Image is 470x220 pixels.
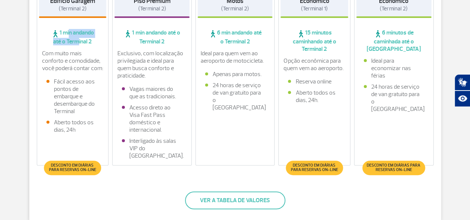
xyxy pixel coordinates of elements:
[138,5,166,12] span: (Terminal 2)
[356,29,431,53] span: 6 minutos de caminhada até o [GEOGRAPHIC_DATA]
[281,29,348,53] span: 15 minutos caminhando até o Terminal 2
[205,70,265,78] li: Apenas para motos.
[454,74,470,107] div: Plugin de acessibilidade da Hand Talk.
[42,50,104,72] p: Com muito mais conforto e comodidade, você poderá contar com:
[122,85,182,100] li: Vagas maiores do que as tradicionais.
[122,104,182,134] li: Acesso direto ao Visa Fast Pass doméstico e internacional.
[59,5,87,12] span: (Terminal 2)
[46,78,99,115] li: Fácil acesso aos pontos de embarque e desembarque do Terminal
[289,163,339,172] span: Desconto em diárias para reservas on-line
[114,29,189,45] span: 1 min andando até o Terminal 2
[364,57,424,79] li: Ideal para economizar nas férias
[301,5,328,12] span: (Terminal 1)
[122,137,182,160] li: Interligado às salas VIP do [GEOGRAPHIC_DATA].
[221,5,249,12] span: (Terminal 2)
[46,119,99,134] li: Aberto todos os dias, 24h
[380,5,408,12] span: (Terminal 2)
[283,57,345,72] p: Opção econômica para quem vem ao aeroporto.
[185,191,285,209] button: Ver a tabela de valores
[364,83,424,113] li: 24 horas de serviço de van gratuito para o [GEOGRAPHIC_DATA]
[39,29,107,45] span: 1 min andando até o Terminal 2
[201,50,270,65] p: Ideal para quem vem ao aeroporto de motocicleta.
[117,50,187,79] p: Exclusivo, com localização privilegiada e ideal para quem busca conforto e praticidade.
[288,89,341,104] li: Aberto todos os dias, 24h.
[454,74,470,91] button: Abrir tradutor de língua de sinais.
[454,91,470,107] button: Abrir recursos assistivos.
[48,163,97,172] span: Desconto em diárias para reservas on-line
[198,29,273,45] span: 6 min andando até o Terminal 2
[288,78,341,85] li: Reserva online
[366,163,421,172] span: Desconto em diárias para reservas on-line
[205,82,265,111] li: 24 horas de serviço de van gratuito para o [GEOGRAPHIC_DATA]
